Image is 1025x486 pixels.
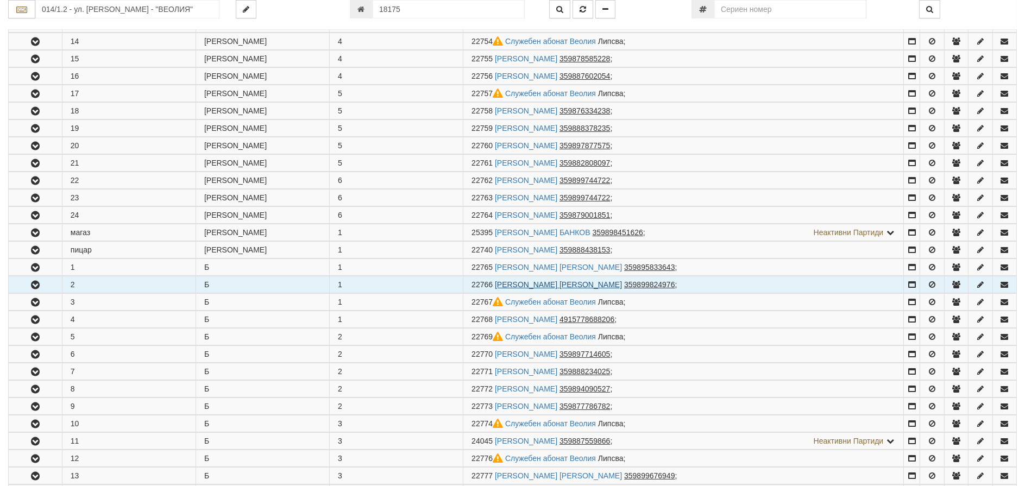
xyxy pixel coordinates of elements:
[62,415,196,432] td: 10
[471,89,505,98] span: Партида №
[338,280,342,289] span: 1
[62,398,196,415] td: 9
[471,471,493,480] span: Партида №
[471,384,493,393] span: Партида №
[463,276,904,293] td: ;
[463,311,904,328] td: ;
[495,211,557,219] a: [PERSON_NAME]
[559,245,610,254] tcxspan: Call 359888438153 via 3CX
[196,242,329,258] td: [PERSON_NAME]
[463,433,904,450] td: ;
[338,471,342,480] span: 3
[196,172,329,189] td: [PERSON_NAME]
[471,263,493,272] span: Партида №
[62,33,196,50] td: 14
[196,450,329,467] td: Б
[62,329,196,345] td: 5
[62,51,196,67] td: 15
[338,367,342,376] span: 2
[338,437,342,445] span: 3
[598,332,624,341] span: Липсва
[495,245,557,254] a: [PERSON_NAME]
[463,363,904,380] td: ;
[196,329,329,345] td: Б
[196,137,329,154] td: [PERSON_NAME]
[471,402,493,411] span: Партида №
[62,120,196,137] td: 19
[62,433,196,450] td: 11
[463,294,904,311] td: ;
[463,85,904,102] td: ;
[338,124,342,132] span: 5
[471,211,493,219] span: Партида №
[505,298,596,306] a: Служебен абонат Веолия
[495,315,557,324] a: [PERSON_NAME]
[62,276,196,293] td: 2
[471,350,493,358] span: Партида №
[495,263,622,272] a: [PERSON_NAME] [PERSON_NAME]
[196,276,329,293] td: Б
[62,346,196,363] td: 6
[463,190,904,206] td: ;
[338,72,342,80] span: 4
[495,367,557,376] a: [PERSON_NAME]
[196,259,329,276] td: Б
[62,450,196,467] td: 12
[495,54,557,63] a: [PERSON_NAME]
[471,176,493,185] span: Партида №
[196,120,329,137] td: [PERSON_NAME]
[196,190,329,206] td: [PERSON_NAME]
[338,89,342,98] span: 5
[495,124,557,132] a: [PERSON_NAME]
[463,346,904,363] td: ;
[463,137,904,154] td: ;
[62,68,196,85] td: 16
[471,72,493,80] span: Партида №
[338,350,342,358] span: 2
[505,89,596,98] a: Служебен абонат Веолия
[196,311,329,328] td: Б
[559,106,610,115] tcxspan: Call 359876334238 via 3CX
[471,419,505,428] span: Партида №
[559,315,614,324] tcxspan: Call 4915778688206 via 3CX
[338,159,342,167] span: 5
[505,332,596,341] a: Служебен абонат Веолия
[598,419,624,428] span: Липсва
[62,155,196,172] td: 21
[196,363,329,380] td: Б
[338,332,342,341] span: 2
[471,159,493,167] span: Партида №
[463,242,904,258] td: ;
[559,402,610,411] tcxspan: Call 359877786782 via 3CX
[62,224,196,241] td: магаз
[471,141,493,150] span: Партида №
[463,207,904,224] td: ;
[196,33,329,50] td: [PERSON_NAME]
[463,103,904,119] td: ;
[495,437,557,445] a: [PERSON_NAME]
[338,228,342,237] span: 1
[471,37,505,46] span: Партида №
[463,259,904,276] td: ;
[471,228,493,237] span: Партида №
[338,298,342,306] span: 1
[463,172,904,189] td: ;
[495,106,557,115] a: [PERSON_NAME]
[62,259,196,276] td: 1
[495,176,557,185] a: [PERSON_NAME]
[598,89,624,98] span: Липсва
[196,468,329,484] td: Б
[505,37,596,46] a: Служебен абонат Веолия
[471,367,493,376] span: Партида №
[495,280,622,289] a: [PERSON_NAME] [PERSON_NAME]
[559,124,610,132] tcxspan: Call 359888378235 via 3CX
[471,193,493,202] span: Партида №
[196,85,329,102] td: [PERSON_NAME]
[196,207,329,224] td: [PERSON_NAME]
[463,51,904,67] td: ;
[495,471,622,480] a: [PERSON_NAME] [PERSON_NAME]
[559,176,610,185] tcxspan: Call 359899744722 via 3CX
[463,155,904,172] td: ;
[338,315,342,324] span: 1
[559,141,610,150] tcxspan: Call 359897877575 via 3CX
